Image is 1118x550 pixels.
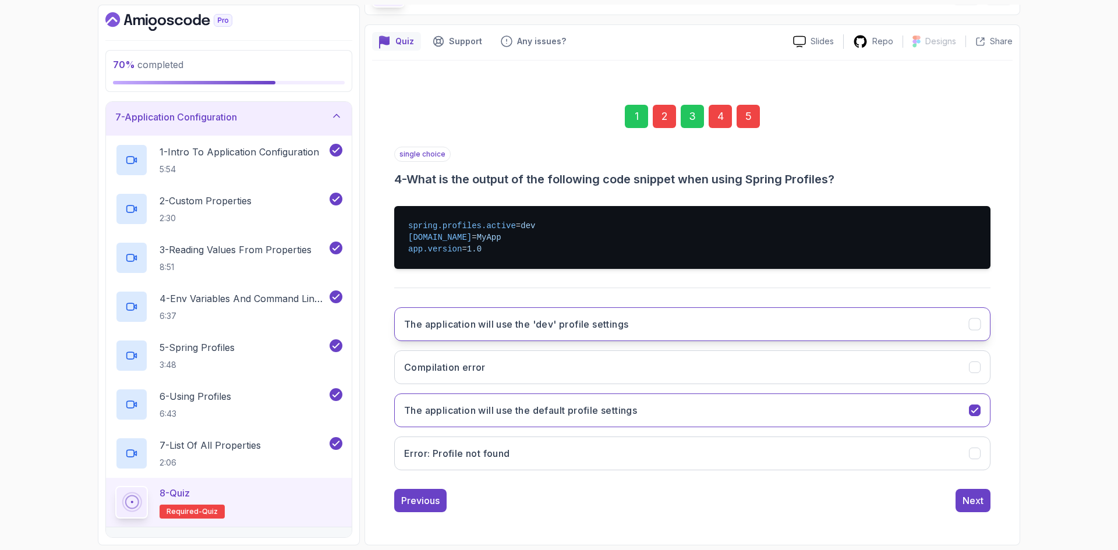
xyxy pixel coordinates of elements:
[115,388,342,421] button: 6-Using Profiles6:43
[404,403,637,417] h3: The application will use the default profile settings
[394,147,451,162] p: single choice
[160,194,252,208] p: 2 - Custom Properties
[408,221,516,230] span: spring.profiles.active
[160,261,312,273] p: 8:51
[844,34,903,49] a: Repo
[160,359,235,371] p: 3:48
[737,105,760,128] div: 5
[965,36,1013,47] button: Share
[113,59,183,70] span: completed
[160,292,327,306] p: 4 - Env Variables And Command Line Arguments
[113,59,135,70] span: 70 %
[115,437,342,470] button: 7-List Of All Properties2:06
[394,206,990,269] pre: = = =
[105,12,259,31] a: Dashboard
[106,98,352,136] button: 7-Application Configuration
[115,339,342,372] button: 5-Spring Profiles3:48
[517,36,566,47] p: Any issues?
[872,36,893,47] p: Repo
[653,105,676,128] div: 2
[811,36,834,47] p: Slides
[963,494,983,508] div: Next
[115,110,237,124] h3: 7 - Application Configuration
[115,290,342,323] button: 4-Env Variables And Command Line Arguments6:37
[160,457,261,469] p: 2:06
[160,212,252,224] p: 2:30
[160,389,231,403] p: 6 - Using Profiles
[404,360,486,374] h3: Compilation error
[160,145,319,159] p: 1 - Intro To Application Configuration
[394,437,990,470] button: Error: Profile not found
[625,105,648,128] div: 1
[394,393,990,427] button: The application will use the default profile settings
[401,494,440,508] div: Previous
[394,489,447,512] button: Previous
[115,242,342,274] button: 3-Reading Values From Properties8:51
[408,244,462,254] span: app.version
[990,36,1013,47] p: Share
[395,36,414,47] p: Quiz
[709,105,732,128] div: 4
[925,36,956,47] p: Designs
[115,486,342,519] button: 8-QuizRequired-quiz
[784,36,843,48] a: Slides
[160,340,235,354] p: 5 - Spring Profiles
[681,105,704,128] div: 3
[956,489,990,512] button: Next
[115,144,342,176] button: 1-Intro To Application Configuration5:54
[160,408,231,420] p: 6:43
[372,32,421,51] button: quiz button
[160,243,312,257] p: 3 - Reading Values From Properties
[115,193,342,225] button: 2-Custom Properties2:30
[426,32,489,51] button: Support button
[160,486,190,500] p: 8 - Quiz
[404,317,628,331] h3: The application will use the 'dev' profile settings
[449,36,482,47] p: Support
[160,438,261,452] p: 7 - List Of All Properties
[494,32,573,51] button: Feedback button
[394,307,990,341] button: The application will use the 'dev' profile settings
[202,507,218,516] span: quiz
[167,507,202,516] span: Required-
[404,446,510,460] h3: Error: Profile not found
[408,233,472,242] span: [DOMAIN_NAME]
[160,164,319,175] p: 5:54
[467,244,482,254] span: 1.0
[394,350,990,384] button: Compilation error
[521,221,535,230] span: dev
[160,310,327,322] p: 6:37
[477,233,501,242] span: MyApp
[394,171,990,187] h3: 4 - What is the output of the following code snippet when using Spring Profiles?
